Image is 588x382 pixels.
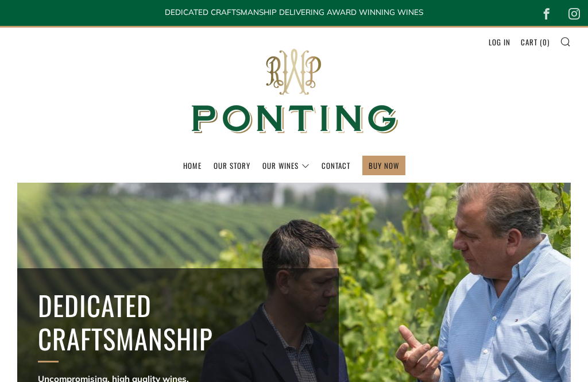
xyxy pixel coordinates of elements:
a: BUY NOW [369,156,399,175]
a: Contact [322,156,350,175]
a: Home [183,156,202,175]
a: Cart (0) [521,33,550,51]
h2: Dedicated Craftsmanship [38,289,318,355]
span: 0 [543,36,547,48]
a: Log in [489,33,510,51]
a: Our Story [214,156,250,175]
img: Ponting Wines [179,28,409,156]
a: Our Wines [262,156,310,175]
